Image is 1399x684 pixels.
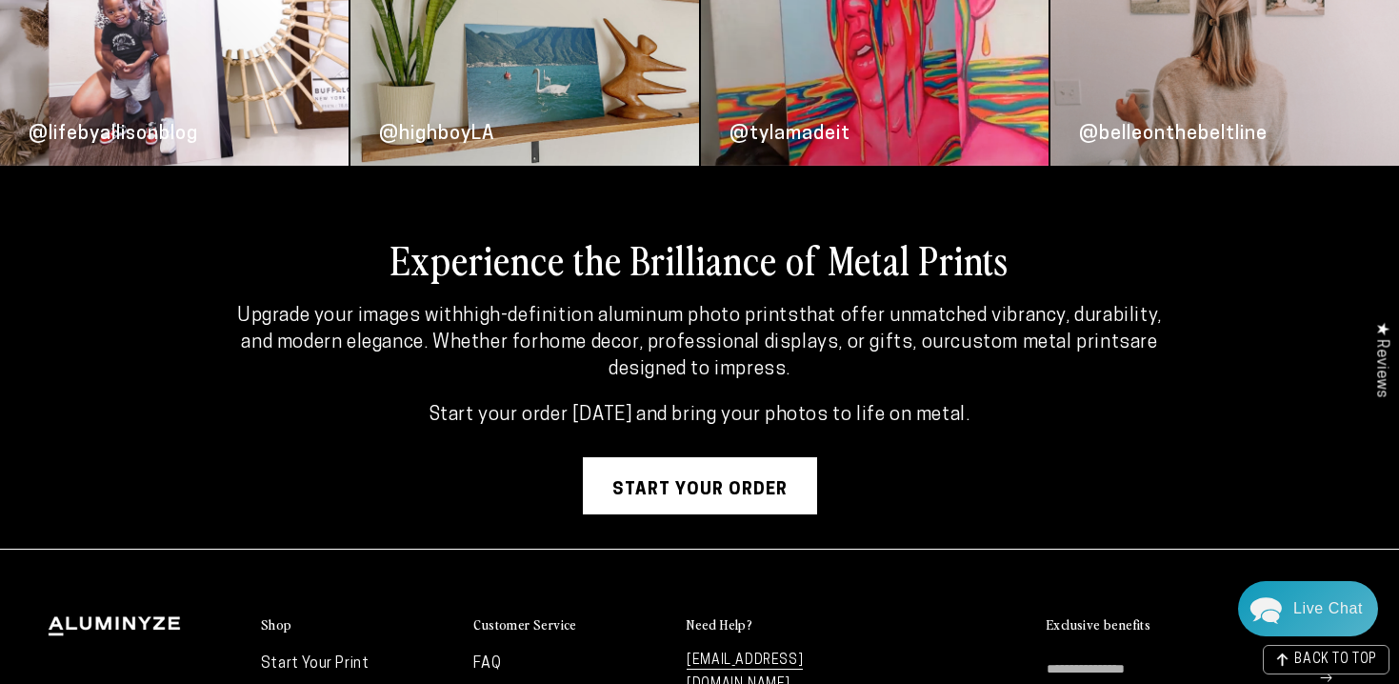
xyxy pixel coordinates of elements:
[687,616,752,634] h2: Need Help?
[1238,581,1378,636] div: Chat widget toggle
[261,656,370,672] a: Start Your Print
[473,616,576,634] h2: Customer Service
[379,122,494,147] div: @highboyLA
[1293,581,1363,636] div: Contact Us Directly
[473,656,501,672] a: FAQ
[950,333,1129,352] strong: custom metal prints
[430,406,970,425] strong: Start your order [DATE] and bring your photos to life on metal.
[261,616,455,634] summary: Shop
[729,122,850,147] div: @tylamadeit
[261,616,292,634] h2: Shop
[473,616,668,634] summary: Customer Service
[539,333,913,352] strong: home decor, professional displays, or gifts
[29,122,198,147] div: @lifebyallisonblog
[1294,654,1377,667] span: BACK TO TOP
[1047,616,1150,634] h2: Exclusive benefits
[1047,616,1351,634] summary: Exclusive benefits
[463,307,798,326] strong: high-definition aluminum photo prints
[1363,307,1399,412] div: Click to open Judge.me floating reviews tab
[687,616,881,634] summary: Need Help?
[143,234,1256,284] h2: Experience the Brilliance of Metal Prints
[227,303,1173,383] p: Upgrade your images with that offer unmatched vibrancy, durability, and modern elegance. Whether ...
[1079,122,1268,147] div: @belleonthebeltline
[583,457,817,514] a: Start your order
